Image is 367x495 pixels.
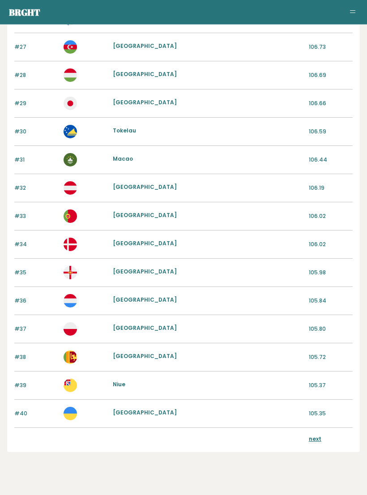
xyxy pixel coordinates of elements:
[113,99,177,107] a: [GEOGRAPHIC_DATA]
[113,212,177,219] a: [GEOGRAPHIC_DATA]
[64,41,77,54] img: az.svg
[309,43,353,51] p: 106.73
[9,6,40,18] a: Brght
[113,296,177,304] a: [GEOGRAPHIC_DATA]
[14,297,58,305] p: #36
[309,100,353,108] p: 106.66
[14,43,58,51] p: #27
[14,100,58,108] p: #29
[113,43,177,50] a: [GEOGRAPHIC_DATA]
[14,156,58,164] p: #31
[309,72,353,80] p: 106.69
[309,410,353,418] p: 105.35
[64,69,77,82] img: hu.svg
[14,382,58,390] p: #39
[64,379,77,393] img: nu.svg
[113,127,136,135] a: Tokelau
[14,128,58,136] p: #30
[64,323,77,336] img: pl.svg
[113,240,177,247] a: [GEOGRAPHIC_DATA]
[309,128,353,136] p: 106.59
[64,238,77,252] img: dk.svg
[64,210,77,223] img: pt.svg
[64,351,77,364] img: lk.svg
[64,97,77,111] img: jp.svg
[113,409,177,417] a: [GEOGRAPHIC_DATA]
[14,213,58,221] p: #33
[309,297,353,305] p: 105.84
[14,72,58,80] p: #28
[14,241,58,249] p: #34
[113,268,177,276] a: [GEOGRAPHIC_DATA]
[14,184,58,192] p: #32
[64,266,77,280] img: gg.svg
[64,407,77,421] img: ua.svg
[309,156,353,164] p: 106.44
[113,324,177,332] a: [GEOGRAPHIC_DATA]
[14,410,58,418] p: #40
[309,269,353,277] p: 105.98
[309,184,353,192] p: 106.19
[113,183,177,191] a: [GEOGRAPHIC_DATA]
[309,382,353,390] p: 105.37
[113,353,177,360] a: [GEOGRAPHIC_DATA]
[64,125,77,139] img: tk.svg
[14,354,58,362] p: #38
[347,7,358,18] button: Toggle navigation
[309,354,353,362] p: 105.72
[113,71,177,78] a: [GEOGRAPHIC_DATA]
[309,213,353,221] p: 106.02
[113,381,125,388] a: Niue
[64,154,77,167] img: mo.svg
[14,269,58,277] p: #35
[64,294,77,308] img: lu.svg
[309,435,321,443] a: next
[309,325,353,333] p: 105.80
[64,182,77,195] img: at.svg
[113,155,133,163] a: Macao
[309,241,353,249] p: 106.02
[14,325,58,333] p: #37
